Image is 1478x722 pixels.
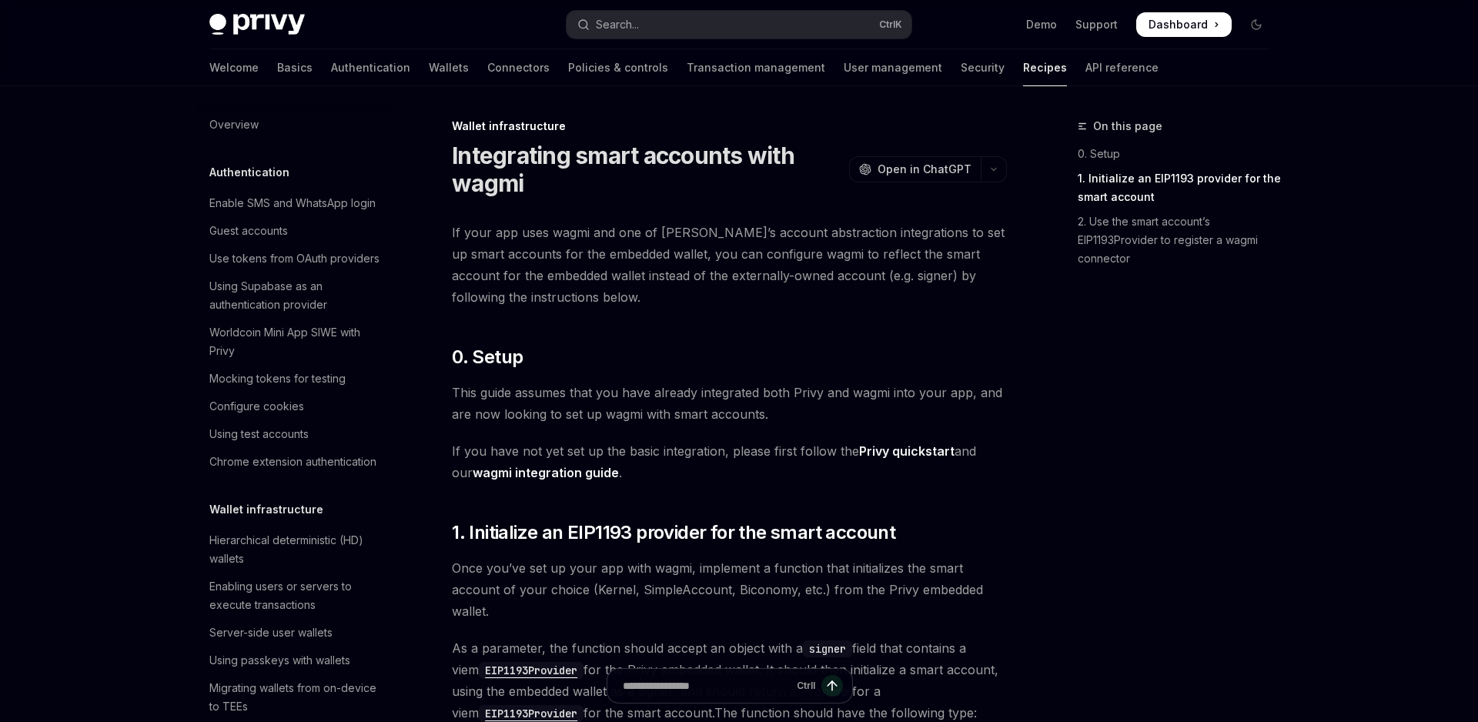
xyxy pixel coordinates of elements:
[452,142,843,197] h1: Integrating smart accounts with wagmi
[209,194,376,212] div: Enable SMS and WhatsApp login
[452,119,1007,134] div: Wallet infrastructure
[1078,166,1281,209] a: 1. Initialize an EIP1193 provider for the smart account
[452,557,1007,622] span: Once you’ve set up your app with wagmi, implement a function that initializes the smart account o...
[479,662,584,677] a: EIP1193Provider
[844,49,942,86] a: User management
[1075,17,1118,32] a: Support
[197,189,394,217] a: Enable SMS and WhatsApp login
[687,49,825,86] a: Transaction management
[197,573,394,619] a: Enabling users or servers to execute transactions
[209,531,385,568] div: Hierarchical deterministic (HD) wallets
[1078,142,1281,166] a: 0. Setup
[209,500,323,519] h5: Wallet infrastructure
[209,49,259,86] a: Welcome
[197,526,394,573] a: Hierarchical deterministic (HD) wallets
[623,669,791,703] input: Ask a question...
[1026,17,1057,32] a: Demo
[197,365,394,393] a: Mocking tokens for testing
[209,651,350,670] div: Using passkeys with wallets
[197,217,394,245] a: Guest accounts
[452,345,523,369] span: 0. Setup
[209,14,305,35] img: dark logo
[209,425,309,443] div: Using test accounts
[596,15,639,34] div: Search...
[452,222,1007,308] span: If your app uses wagmi and one of [PERSON_NAME]’s account abstraction integrations to set up smar...
[209,222,288,240] div: Guest accounts
[821,675,843,697] button: Send message
[209,679,385,716] div: Migrating wallets from on-device to TEEs
[209,323,385,360] div: Worldcoin Mini App SIWE with Privy
[452,382,1007,425] span: This guide assumes that you have already integrated both Privy and wagmi into your app, and are n...
[849,156,981,182] button: Open in ChatGPT
[197,393,394,420] a: Configure cookies
[209,397,304,416] div: Configure cookies
[567,11,911,38] button: Open search
[209,249,380,268] div: Use tokens from OAuth providers
[1085,49,1159,86] a: API reference
[197,619,394,647] a: Server-side user wallets
[209,577,385,614] div: Enabling users or servers to execute transactions
[473,465,619,481] a: wagmi integration guide
[452,520,895,545] span: 1. Initialize an EIP1193 provider for the smart account
[568,49,668,86] a: Policies & controls
[197,245,394,272] a: Use tokens from OAuth providers
[209,369,346,388] div: Mocking tokens for testing
[1078,209,1281,271] a: 2. Use the smart account’s EIP1193Provider to register a wagmi connector
[487,49,550,86] a: Connectors
[429,49,469,86] a: Wallets
[197,448,394,476] a: Chrome extension authentication
[1244,12,1269,37] button: Toggle dark mode
[209,453,376,471] div: Chrome extension authentication
[1093,117,1162,135] span: On this page
[878,162,971,177] span: Open in ChatGPT
[452,440,1007,483] span: If you have not yet set up the basic integration, please first follow the and our .
[197,319,394,365] a: Worldcoin Mini App SIWE with Privy
[209,623,333,642] div: Server-side user wallets
[479,662,584,679] code: EIP1193Provider
[1136,12,1232,37] a: Dashboard
[197,674,394,720] a: Migrating wallets from on-device to TEEs
[1149,17,1208,32] span: Dashboard
[277,49,313,86] a: Basics
[961,49,1005,86] a: Security
[209,163,289,182] h5: Authentication
[197,420,394,448] a: Using test accounts
[859,443,955,460] a: Privy quickstart
[209,115,259,134] div: Overview
[197,111,394,139] a: Overview
[331,49,410,86] a: Authentication
[209,277,385,314] div: Using Supabase as an authentication provider
[1023,49,1067,86] a: Recipes
[197,647,394,674] a: Using passkeys with wallets
[803,640,852,657] code: signer
[197,272,394,319] a: Using Supabase as an authentication provider
[879,18,902,31] span: Ctrl K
